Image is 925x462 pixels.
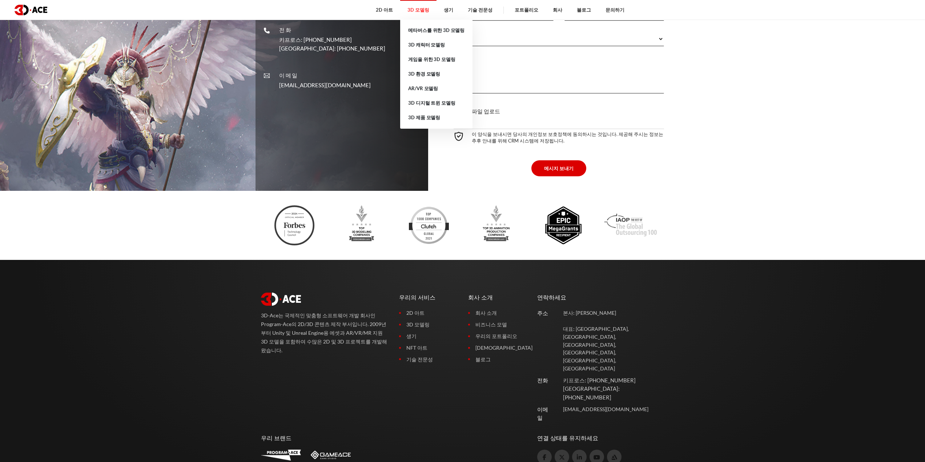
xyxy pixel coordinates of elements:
font: [EMAIL_ADDRESS][DOMAIN_NAME] [279,82,371,89]
img: 이아옵 상 [604,205,657,245]
img: 클러치 탑 개발자들 [409,205,449,245]
font: 이메일 [279,71,298,79]
img: 게임 에이스 [311,451,351,459]
font: 3D 환경 모델링 [408,71,440,77]
font: 전화 [279,25,292,33]
font: 3D 디지털 트윈 모델링 [408,100,455,106]
font: 메타버스를 위한 3D 모델링 [408,27,464,33]
font: [EMAIL_ADDRESS][DOMAIN_NAME] [563,406,648,412]
a: AR/VR 모델링 [400,81,472,96]
a: 생기 [399,332,457,340]
font: 키프로스: [PHONE_NUMBER] [279,37,352,43]
a: 3D 제품 모델링 [400,111,472,125]
font: [GEOGRAPHIC_DATA], [GEOGRAPHIC_DATA], [GEOGRAPHIC_DATA] [563,349,616,371]
a: 메타버스를 위한 3D 모델링 [400,23,472,38]
font: 기술 전문성 [406,356,433,362]
font: 블로그 [475,356,491,362]
font: 생기 [444,7,453,13]
font: 우리 브랜드 [261,433,291,442]
font: 기술 전문성 [468,7,492,13]
font: AR/VR 모델링 [408,85,438,91]
font: 대표: [GEOGRAPHIC_DATA], [GEOGRAPHIC_DATA], [GEOGRAPHIC_DATA], [563,326,629,348]
a: 2D 아트 [399,309,457,317]
a: 3D 캐릭터 모델링 [400,38,472,52]
font: 2D 아트 [406,310,425,316]
font: 이 양식을 보내시면 당사의 개인정보 보호정책에 동의하시는 것입니다. 제공해 주시는 정보는 추후 안내를 위해 CRM 시스템에 저장됩니다. [472,131,663,144]
font: NFT 아트 [406,345,427,351]
font: 블로그 [577,7,591,13]
a: 3D 환경 모델링 [400,67,472,81]
font: 3D 모델링 [406,321,430,328]
font: 포트폴리오 [515,7,538,13]
a: 회사 소개 [468,309,526,317]
a: 3D 디지털 트윈 모델링 [400,96,472,111]
a: 게임을 위한 3D 모델링 [400,52,472,67]
font: 본사: [PERSON_NAME] [563,310,616,316]
img: FTC 배지 3D 에이스 2024 [274,205,314,245]
font: 전화 [537,377,548,383]
font: 파일 업로드 [472,108,500,115]
font: 3D 모델링 [407,7,429,13]
button: 메시지 보내기 [531,160,586,176]
a: 비즈니스 모델 [468,321,526,329]
img: 로고 흰색 [261,293,301,306]
a: 우리의 포트폴리오 [468,332,526,340]
a: [EMAIL_ADDRESS][DOMAIN_NAME] [279,81,371,90]
img: 프로그램-에이스 [261,450,301,461]
font: 게임을 위한 3D 모델링 [408,56,455,62]
img: 2023년 최고의 3D 모델링 회사 디자인러시 어워드 [342,205,382,245]
font: 생기 [406,333,417,339]
font: 우리의 포트폴리오 [475,333,517,339]
font: [GEOGRAPHIC_DATA]: [PHONE_NUMBER] [279,45,385,52]
font: 키프로스: [PHONE_NUMBER] [563,377,636,383]
a: 본사: [PERSON_NAME] 대표: [GEOGRAPHIC_DATA], [GEOGRAPHIC_DATA], [GEOGRAPHIC_DATA],[GEOGRAPHIC_DATA], ... [563,309,664,373]
font: [GEOGRAPHIC_DATA]: [PHONE_NUMBER] [563,385,620,400]
font: 회사 소개 [475,310,497,316]
font: 문의하기 [606,7,624,13]
font: 회사 [553,7,562,13]
img: 에픽 메가그랜트 수혜자 [543,205,583,245]
font: 비즈니스 모델 [475,321,507,328]
font: 3D 제품 모델링 [408,115,440,120]
font: 연락하세요 [537,293,566,301]
font: 3D-Ace는 국제적인 맞춤형 소프트웨어 개발 회사인 Program-Ace의 2D/3D 콘텐츠 제작 부서입니다. 2009년부터 Unity 및 Unreal Engine용 에셋과... [261,312,387,353]
img: 2023년 최고의 3D 애니메이션 제작사 디자인러시 [476,205,516,245]
font: 회사 소개 [468,293,493,301]
a: 블로그 [468,355,526,363]
a: 기술 전문성 [399,355,457,363]
font: 이메일 [537,406,548,421]
a: NFT 아트 [399,344,457,352]
font: 3D 캐릭터 모델링 [408,42,445,48]
font: 메시지 보내기 [544,165,574,171]
img: 로고 다크 [15,5,47,15]
a: [EMAIL_ADDRESS][DOMAIN_NAME] [563,405,664,413]
font: 우리의 서비스 [399,293,435,301]
font: 연결 상태를 유지하세요 [537,433,598,442]
font: [DEMOGRAPHIC_DATA] [475,345,532,351]
a: [DEMOGRAPHIC_DATA] [468,344,526,352]
font: 주소 [537,310,548,316]
a: 3D 모델링 [399,321,457,329]
font: 2D 아트 [376,7,393,13]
